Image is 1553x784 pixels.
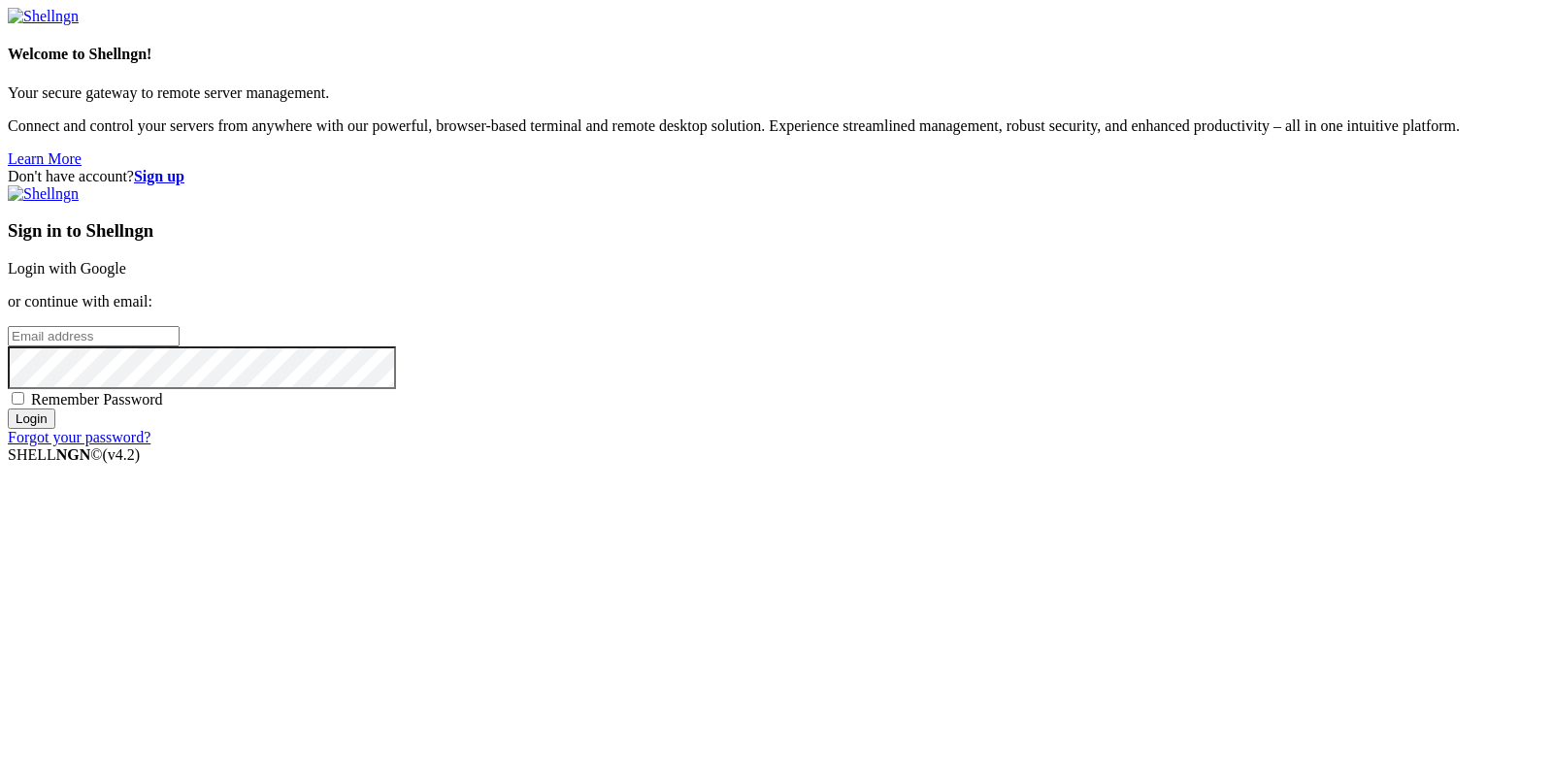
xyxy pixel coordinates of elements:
[8,8,79,25] img: Shellngn
[56,446,91,463] b: NGN
[31,391,163,408] span: Remember Password
[12,392,24,405] input: Remember Password
[8,117,1545,135] p: Connect and control your servers from anywhere with our powerful, browser-based terminal and remo...
[8,220,1545,242] h3: Sign in to Shellngn
[134,168,184,184] a: Sign up
[8,84,1545,102] p: Your secure gateway to remote server management.
[8,429,150,445] a: Forgot your password?
[103,446,141,463] span: 4.2.0
[8,150,82,167] a: Learn More
[8,260,126,277] a: Login with Google
[8,46,1545,63] h4: Welcome to Shellngn!
[8,326,180,346] input: Email address
[8,446,140,463] span: SHELL ©
[8,185,79,203] img: Shellngn
[8,408,55,429] input: Login
[8,168,1545,185] div: Don't have account?
[8,293,1545,310] p: or continue with email:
